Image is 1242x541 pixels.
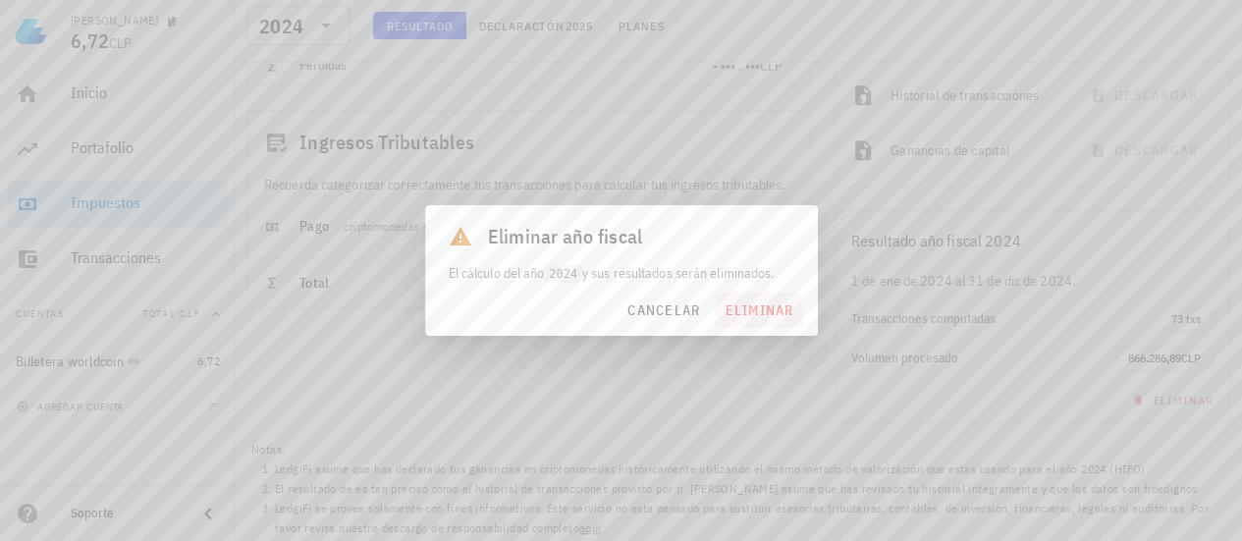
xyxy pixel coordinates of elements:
[619,293,708,328] button: cancelar
[449,252,775,294] span: El cálculo del año y sus resultados serán eliminados.
[716,293,801,328] button: eliminar
[488,221,643,252] span: Eliminar año fiscal
[544,265,582,284] code: 2024
[724,301,793,319] span: eliminar
[626,301,700,319] span: cancelar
